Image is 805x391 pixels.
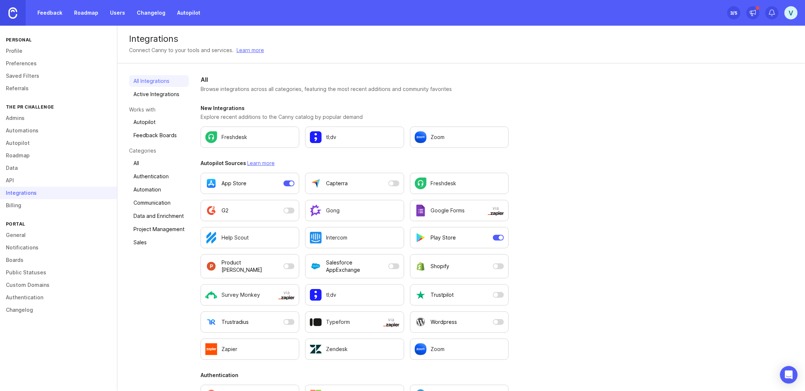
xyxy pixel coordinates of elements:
[8,7,17,19] img: Canny Home
[201,113,509,121] p: Explore recent additions to the Canny catalog by popular demand
[305,200,404,221] a: Configure Gong settings.
[222,259,281,274] p: Product [PERSON_NAME]
[326,134,336,141] p: tl;dv
[237,46,264,54] a: Learn more
[431,346,445,353] p: Zoom
[222,234,249,241] p: Help Scout
[410,173,509,194] a: Configure Freshdesk settings.
[70,6,103,19] a: Roadmap
[201,105,509,112] h3: New Integrations
[410,227,509,248] button: Play Store is currently enabled as an Autopilot data source. Open a modal to adjust settings.
[383,317,399,327] span: via
[106,6,129,19] a: Users
[326,346,348,353] p: Zendesk
[129,106,189,113] p: Works with
[305,311,404,333] a: Configure Typeform in a new tab.
[222,346,237,353] p: Zapier
[173,6,205,19] a: Autopilot
[431,263,450,270] p: Shopify
[201,227,299,248] a: Configure Help Scout settings.
[305,173,404,194] button: Capterra is currently disabled as an Autopilot data source. Open a modal to adjust settings.
[132,6,170,19] a: Changelog
[222,180,246,187] p: App Store
[731,8,738,18] div: 3 /5
[201,200,299,221] button: G2 is currently disabled as an Autopilot data source. Open a modal to adjust settings.
[129,171,189,182] a: Authentication
[410,339,509,360] a: Configure Zoom settings.
[201,75,509,84] h2: All
[780,366,798,384] div: Open Intercom Messenger
[488,205,504,216] span: via
[222,207,228,214] p: G2
[201,254,299,278] button: Product Hunt is currently disabled as an Autopilot data source. Open a modal to adjust settings.
[222,134,247,141] p: Freshdesk
[129,210,189,222] a: Data and Enrichment
[278,290,294,300] span: via
[305,339,404,360] a: Configure Zendesk settings.
[410,254,509,278] button: Shopify is currently disabled as an Autopilot data source. Open a modal to adjust settings.
[129,237,189,248] a: Sales
[129,129,189,141] a: Feedback Boards
[326,234,347,241] p: Intercom
[326,180,348,187] p: Capterra
[129,147,189,154] p: Categories
[222,318,249,326] p: Trustradius
[201,284,299,306] a: Configure Survey Monkey in a new tab.
[410,200,509,221] a: Configure Google Forms in a new tab.
[33,6,67,19] a: Feedback
[201,339,299,360] a: Configure Zapier in a new tab.
[326,291,336,299] p: tl;dv
[129,223,189,235] a: Project Management
[201,127,299,148] a: Configure Freshdesk settings.
[129,197,189,209] a: Communication
[129,116,189,128] a: Autopilot
[201,160,509,167] h3: Autopilot Sources
[129,75,189,87] a: All Integrations
[305,254,404,278] button: Salesforce AppExchange is currently disabled as an Autopilot data source. Open a modal to adjust ...
[278,296,294,300] img: svg+xml;base64,PHN2ZyB3aWR0aD0iNTAwIiBoZWlnaHQ9IjEzNiIgZmlsbD0ibm9uZSIgeG1sbnM9Imh0dHA6Ly93d3cudz...
[727,6,740,19] button: 3/5
[201,372,509,379] h3: Authentication
[431,234,456,241] p: Play Store
[201,311,299,333] button: Trustradius is currently disabled as an Autopilot data source. Open a modal to adjust settings.
[488,211,504,216] img: svg+xml;base64,PHN2ZyB3aWR0aD0iNTAwIiBoZWlnaHQ9IjEzNiIgZmlsbD0ibm9uZSIgeG1sbnM9Imh0dHA6Ly93d3cudz...
[410,284,509,306] button: Trustpilot is currently disabled as an Autopilot data source. Open a modal to adjust settings.
[410,127,509,148] a: Configure Zoom settings.
[326,207,340,214] p: Gong
[201,173,299,194] button: App Store is currently enabled as an Autopilot data source. Open a modal to adjust settings.
[222,291,260,299] p: Survey Monkey
[410,311,509,333] button: Wordpress is currently disabled as an Autopilot data source. Open a modal to adjust settings.
[247,160,275,166] a: Learn more
[129,184,189,195] a: Automation
[129,88,189,100] a: Active Integrations
[431,291,454,299] p: Trustpilot
[431,134,445,141] p: Zoom
[305,127,404,148] a: Configure tl;dv settings.
[431,180,457,187] p: Freshdesk
[431,318,457,326] p: Wordpress
[129,157,189,169] a: All
[129,46,234,54] div: Connect Canny to your tools and services.
[305,284,404,306] a: Configure tl;dv settings.
[201,85,509,93] p: Browse integrations across all categories, featuring the most recent additions and community favo...
[784,6,798,19] button: V
[326,259,385,274] p: Salesforce AppExchange
[431,207,465,214] p: Google Forms
[383,323,399,327] img: svg+xml;base64,PHN2ZyB3aWR0aD0iNTAwIiBoZWlnaHQ9IjEzNiIgZmlsbD0ibm9uZSIgeG1sbnM9Imh0dHA6Ly93d3cudz...
[305,227,404,248] a: Configure Intercom settings.
[129,34,793,43] div: Integrations
[326,318,350,326] p: Typeform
